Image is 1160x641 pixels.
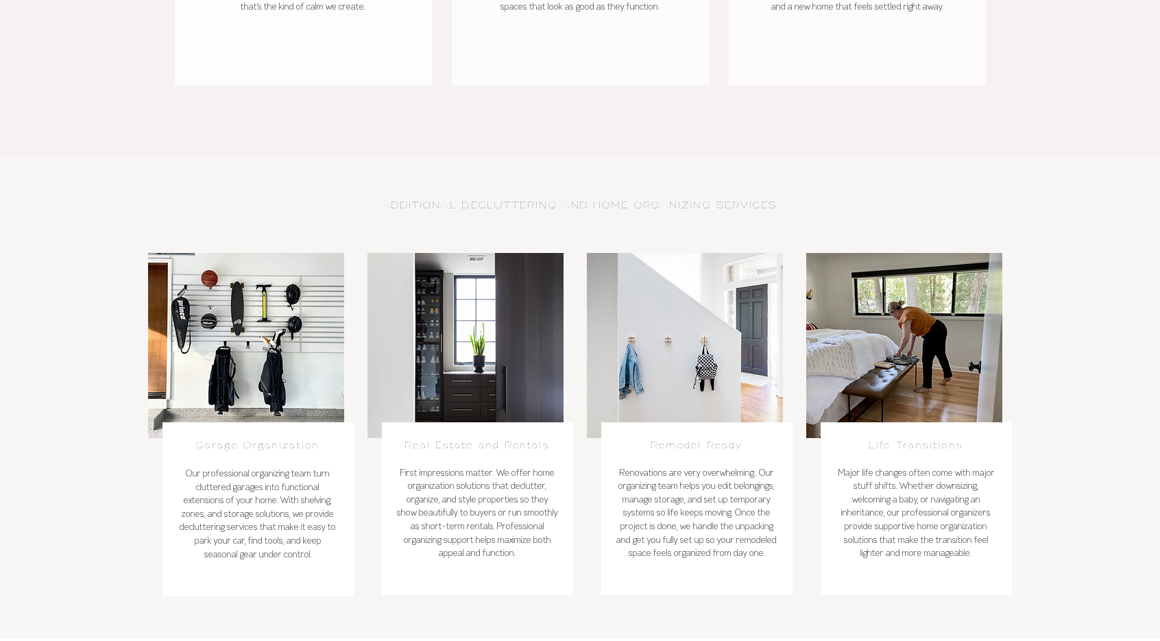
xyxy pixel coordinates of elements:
a: Real Estate and Rentals [404,439,549,451]
a: Remodel Ready [651,439,742,451]
p: Major life changes often come with major stuff shifts. Whether downsizing, welcoming a baby, or n... [835,466,997,560]
p: Renovations are very overwhelming.. Our organizing team helps you edit belongings, manage storage... [616,466,777,560]
img: Home Organizing for Life Transitions [806,253,1002,438]
a: Garage Organization [196,439,319,451]
img: Garage Decluttering and Organizing [148,253,344,438]
a: Our professional organizing team turn cluttered garages into functional extensions of your home. ... [180,467,336,560]
h6: ADDITIONAL DECLUTTERING AND HOME ORGANIZING SERVICES [245,198,915,213]
img: Home Organizing for Remodels [587,253,783,438]
p: First impressions matter. We offer home organization solutions that declutter, organize, and styl... [396,466,558,560]
a: Life Transitions [869,439,963,451]
img: Home Organizing for Real Estate and Rentals [367,253,564,438]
